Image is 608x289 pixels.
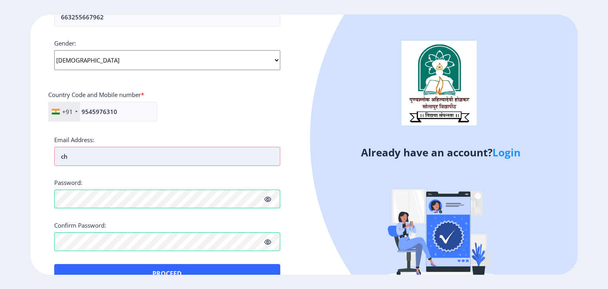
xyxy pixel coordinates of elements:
img: logo [401,41,477,125]
label: Gender: [54,39,76,47]
h4: Already have an account? [310,146,572,159]
button: Proceed [54,264,280,283]
div: India (भारत): +91 [49,102,80,121]
input: Aadhar Number [54,8,280,27]
div: +91 [62,108,73,116]
input: Mobile No [48,102,157,122]
label: Password: [54,179,82,186]
input: Email address [54,147,280,166]
a: Login [492,145,521,160]
label: Email Address: [54,136,94,144]
label: Confirm Password: [54,221,106,229]
label: Country Code and Mobile number [48,91,144,99]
